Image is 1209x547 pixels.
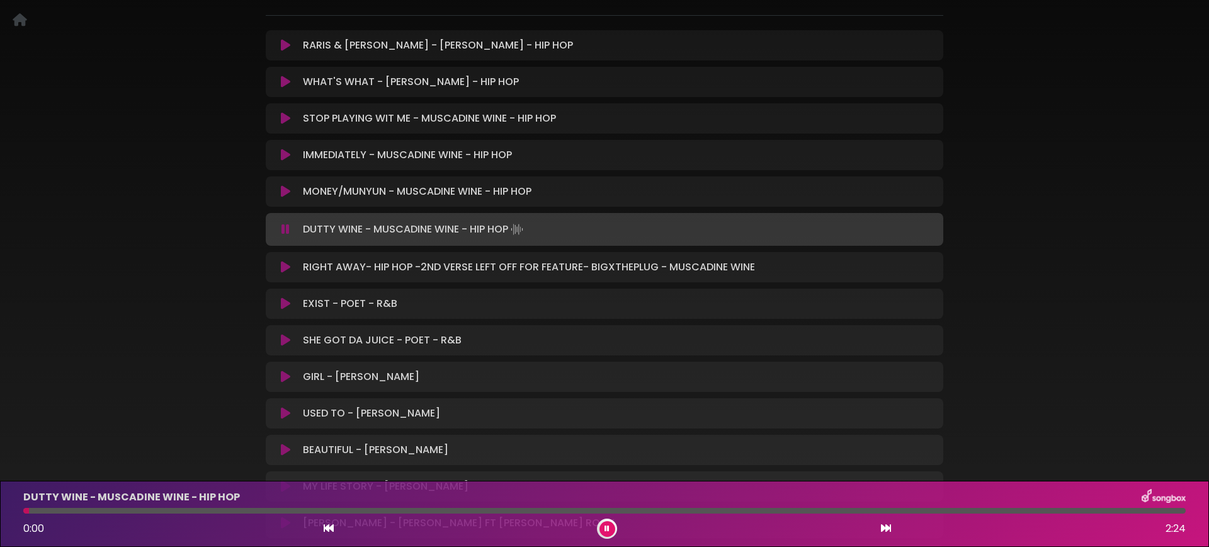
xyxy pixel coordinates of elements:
p: USED TO - [PERSON_NAME] [303,406,440,421]
p: SHE GOT DA JUICE - POET - R&B [303,333,462,348]
img: songbox-logo-white.png [1142,489,1186,505]
p: BEAUTIFUL - [PERSON_NAME] [303,442,448,458]
p: MONEY/MUNYUN - MUSCADINE WINE - HIP HOP [303,184,531,199]
p: GIRL - [PERSON_NAME] [303,369,419,384]
p: STOP PLAYING WIT ME - MUSCADINE WINE - HIP HOP [303,111,556,126]
p: WHAT'S WHAT - [PERSON_NAME] - HIP HOP [303,74,519,89]
img: waveform4.gif [508,221,526,238]
p: DUTTY WINE - MUSCADINE WINE - HIP HOP [303,221,526,238]
span: 2:24 [1166,521,1186,536]
p: IMMEDIATELY - MUSCADINE WINE - HIP HOP [303,147,512,163]
span: 0:00 [23,521,44,536]
p: RARIS & [PERSON_NAME] - [PERSON_NAME] - HIP HOP [303,38,573,53]
p: RIGHT AWAY- HIP HOP -2ND VERSE LEFT OFF FOR FEATURE- BIGXTHEPLUG - MUSCADINE WINE [303,260,755,275]
p: DUTTY WINE - MUSCADINE WINE - HIP HOP [23,490,240,505]
p: EXIST - POET - R&B [303,296,397,311]
p: MY LIFE STORY - [PERSON_NAME] [303,479,468,494]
